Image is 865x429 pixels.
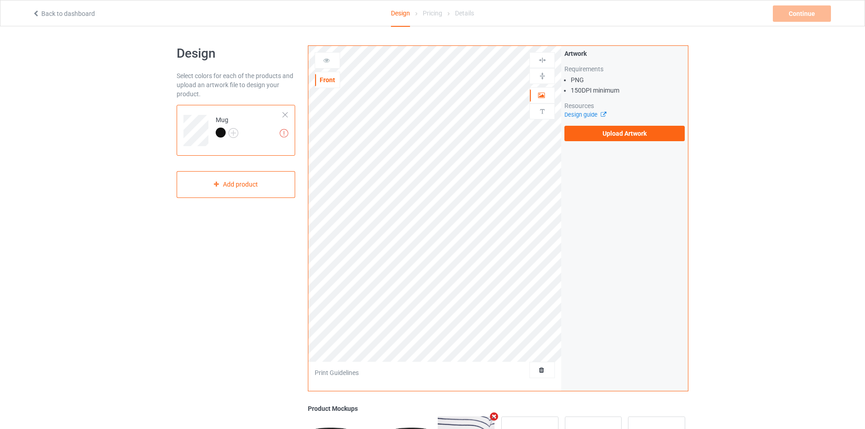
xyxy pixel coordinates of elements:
[315,368,359,377] div: Print Guidelines
[571,75,685,84] li: PNG
[308,404,688,413] div: Product Mockups
[564,111,606,118] a: Design guide
[564,49,685,58] div: Artwork
[228,128,238,138] img: svg+xml;base64,PD94bWwgdmVyc2lvbj0iMS4wIiBlbmNvZGluZz0iVVRGLTgiPz4KPHN2ZyB3aWR0aD0iMjJweCIgaGVpZ2...
[391,0,410,27] div: Design
[216,115,238,137] div: Mug
[177,171,295,198] div: Add product
[571,86,685,95] li: 150 DPI minimum
[32,10,95,17] a: Back to dashboard
[177,71,295,99] div: Select colors for each of the products and upload an artwork file to design your product.
[564,101,685,110] div: Resources
[564,64,685,74] div: Requirements
[423,0,442,26] div: Pricing
[538,107,547,116] img: svg%3E%0A
[177,45,295,62] h1: Design
[564,126,685,141] label: Upload Artwork
[489,412,500,421] i: Remove mockup
[538,56,547,64] img: svg%3E%0A
[455,0,474,26] div: Details
[177,105,295,156] div: Mug
[538,72,547,80] img: svg%3E%0A
[315,75,340,84] div: Front
[280,129,288,138] img: exclamation icon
